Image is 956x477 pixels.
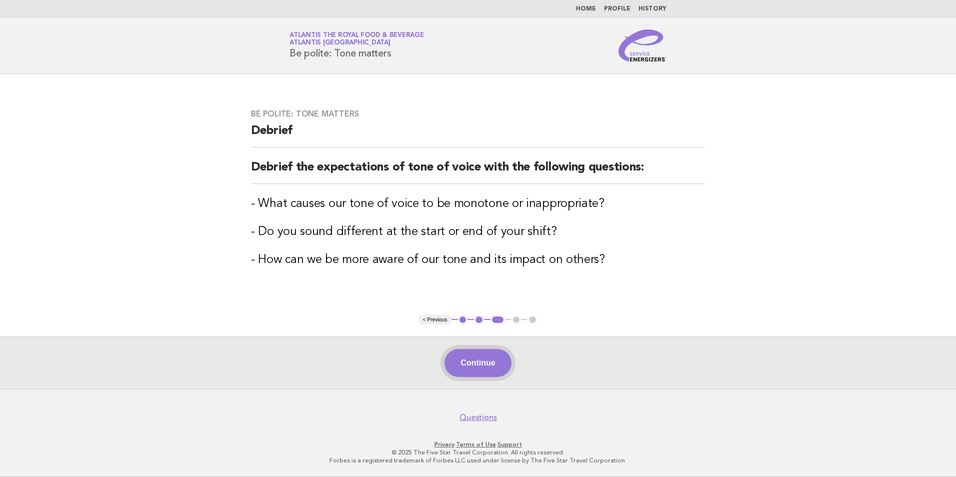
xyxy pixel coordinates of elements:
[251,109,705,119] h3: Be polite: Tone matters
[604,6,630,12] a: Profile
[289,32,424,46] a: Atlantis the Royal Food & BeverageAtlantis [GEOGRAPHIC_DATA]
[497,441,522,448] a: Support
[490,315,505,325] button: 3
[289,32,424,58] h1: Be polite: Tone matters
[618,29,666,61] img: Service Energizers
[172,448,784,456] p: © 2025 The Five Star Travel Corporation. All rights reserved.
[458,315,468,325] button: 1
[434,441,454,448] a: Privacy
[251,252,705,268] h3: - How can we be more aware of our tone and its impact on others?
[251,159,705,184] h2: Debrief the expectations of tone of voice with the following questions:
[251,224,705,240] h3: - Do you sound different at the start or end of your shift?
[456,441,496,448] a: Terms of Use
[638,6,666,12] a: History
[474,315,484,325] button: 2
[251,123,705,147] h2: Debrief
[459,412,497,422] a: Questions
[576,6,596,12] a: Home
[444,349,511,377] button: Continue
[289,40,390,46] span: Atlantis [GEOGRAPHIC_DATA]
[172,456,784,464] p: Forbes is a registered trademark of Forbes LLC used under license by The Five Star Travel Corpora...
[251,196,705,212] h3: - What causes our tone of voice to be monotone or inappropriate?
[172,440,784,448] p: · ·
[418,315,451,325] button: < Previous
